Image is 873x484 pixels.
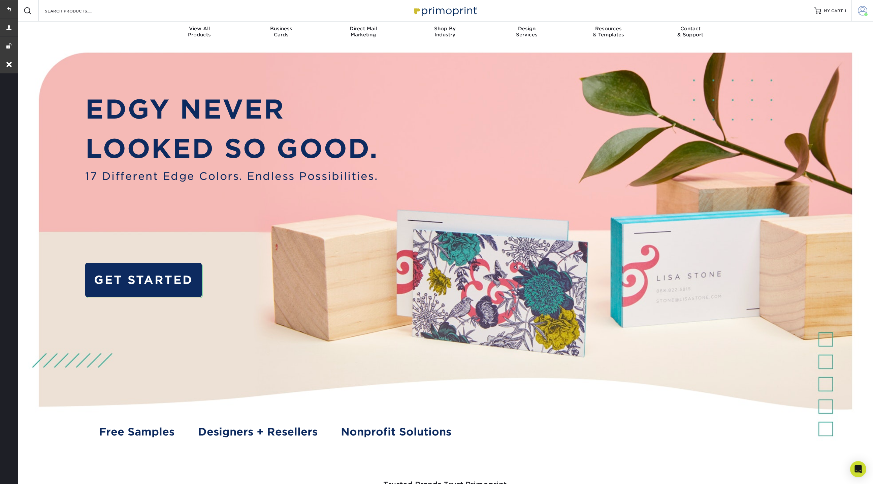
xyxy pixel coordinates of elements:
img: Primoprint [411,3,479,18]
a: DesignServices [486,22,568,43]
span: 1 [844,8,846,13]
a: Shop ByIndustry [404,22,486,43]
div: & Templates [568,26,649,38]
span: Resources [568,26,649,32]
a: BusinessCards [240,22,322,43]
div: Cards [240,26,322,38]
input: SEARCH PRODUCTS..... [44,7,110,15]
a: Contact& Support [649,22,731,43]
a: View AllProducts [159,22,240,43]
span: Direct Mail [322,26,404,32]
p: LOOKED SO GOOD. [85,129,378,168]
span: Shop By [404,26,486,32]
span: 17 Different Edge Colors. Endless Possibilities. [85,168,378,184]
span: MY CART [824,8,843,14]
div: Industry [404,26,486,38]
div: Marketing [322,26,404,38]
div: Products [159,26,240,38]
a: Free Samples [99,424,174,440]
div: & Support [649,26,731,38]
a: Designers + Resellers [198,424,318,440]
span: View All [159,26,240,32]
p: EDGY NEVER [85,90,378,129]
span: Business [240,26,322,32]
a: Nonprofit Solutions [341,424,451,440]
a: GET STARTED [85,263,202,297]
a: Resources& Templates [568,22,649,43]
a: Direct MailMarketing [322,22,404,43]
span: Design [486,26,568,32]
span: Contact [649,26,731,32]
div: Open Intercom Messenger [850,461,866,477]
div: Services [486,26,568,38]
